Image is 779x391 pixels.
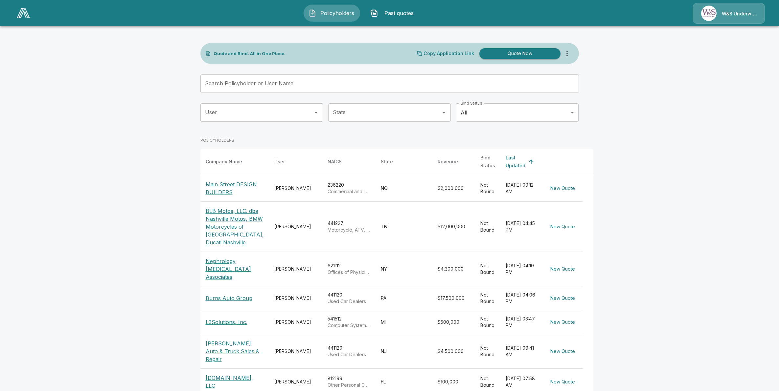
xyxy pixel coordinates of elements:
[328,375,370,388] div: 812199
[309,9,316,17] img: Policyholders Icon
[328,345,370,358] div: 441120
[328,269,370,276] p: Offices of Physicians, Mental Health Specialists
[328,227,370,233] p: Motorcycle, ATV, and All Other Motor Vehicle Dealers
[500,252,542,286] td: [DATE] 04:10 PM
[701,6,717,21] img: Agency Icon
[438,158,458,166] div: Revenue
[548,316,578,328] button: New Quote
[274,158,285,166] div: User
[274,223,317,230] div: [PERSON_NAME]
[328,351,370,358] p: Used Car Dealers
[439,108,448,117] button: Open
[274,185,317,192] div: [PERSON_NAME]
[500,286,542,310] td: [DATE] 04:06 PM
[328,316,370,329] div: 541512
[200,137,234,143] p: POLICYHOLDERS
[475,310,500,334] td: Not Bound
[548,263,578,275] button: New Quote
[432,202,475,252] td: $12,000,000
[461,100,482,106] label: Bind Status
[328,188,370,195] p: Commercial and Institutional Building Construction
[376,202,432,252] td: TN
[274,379,317,385] div: [PERSON_NAME]
[548,292,578,304] button: New Quote
[381,158,393,166] div: State
[432,310,475,334] td: $500,000
[381,9,417,17] span: Past quotes
[274,295,317,301] div: [PERSON_NAME]
[561,47,574,60] button: more
[548,345,578,358] button: New Quote
[475,175,500,202] td: Not Bound
[432,252,475,286] td: $4,300,000
[475,149,500,175] th: Bind Status
[500,334,542,369] td: [DATE] 09:41 AM
[477,48,561,59] a: Quote Now
[500,202,542,252] td: [DATE] 04:45 PM
[328,382,370,388] p: Other Personal Care Services
[432,286,475,310] td: $17,500,000
[319,9,355,17] span: Policyholders
[475,252,500,286] td: Not Bound
[328,262,370,276] div: 621112
[693,3,765,24] a: Agency IconW&S Underwriters
[328,292,370,305] div: 441120
[548,221,578,233] button: New Quote
[370,9,378,17] img: Past quotes Icon
[206,318,247,326] p: L3Solutions, Inc.
[500,175,542,202] td: [DATE] 09:12 AM
[456,103,579,122] div: All
[328,298,370,305] p: Used Car Dealers
[214,51,286,56] p: Quote and Bind. All in One Place.
[274,319,317,325] div: [PERSON_NAME]
[722,10,757,17] p: W&S Underwriters
[548,376,578,388] button: New Quote
[424,51,474,56] p: Copy Application Link
[432,175,475,202] td: $2,000,000
[274,348,317,355] div: [PERSON_NAME]
[328,322,370,329] p: Computer Systems Design Services
[304,5,360,22] button: Policyholders IconPolicyholders
[376,175,432,202] td: NC
[206,158,242,166] div: Company Name
[206,180,264,196] p: Main Street DESIGN BUILDERS
[328,158,342,166] div: NAICS
[548,182,578,195] button: New Quote
[475,334,500,369] td: Not Bound
[365,5,422,22] button: Past quotes IconPast quotes
[432,334,475,369] td: $4,500,000
[376,252,432,286] td: NY
[311,108,321,117] button: Open
[376,334,432,369] td: NJ
[17,8,30,18] img: AA Logo
[506,154,525,170] div: Last Updated
[328,182,370,195] div: 236220
[206,207,264,246] p: BLB Motos, LLC. dba Nashville Motos, BMW Motorcycles of [GEOGRAPHIC_DATA], Ducati Nashville
[500,310,542,334] td: [DATE] 03:47 PM
[475,286,500,310] td: Not Bound
[376,310,432,334] td: MI
[206,340,264,363] p: [PERSON_NAME] Auto & Truck Sales & Repair
[274,266,317,272] div: [PERSON_NAME]
[206,294,252,302] p: Burns Auto Group
[376,286,432,310] td: PA
[479,48,561,59] button: Quote Now
[328,220,370,233] div: 441227
[206,374,264,390] p: [DOMAIN_NAME], LLC
[206,257,264,281] p: Nephrology [MEDICAL_DATA] Associates
[475,202,500,252] td: Not Bound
